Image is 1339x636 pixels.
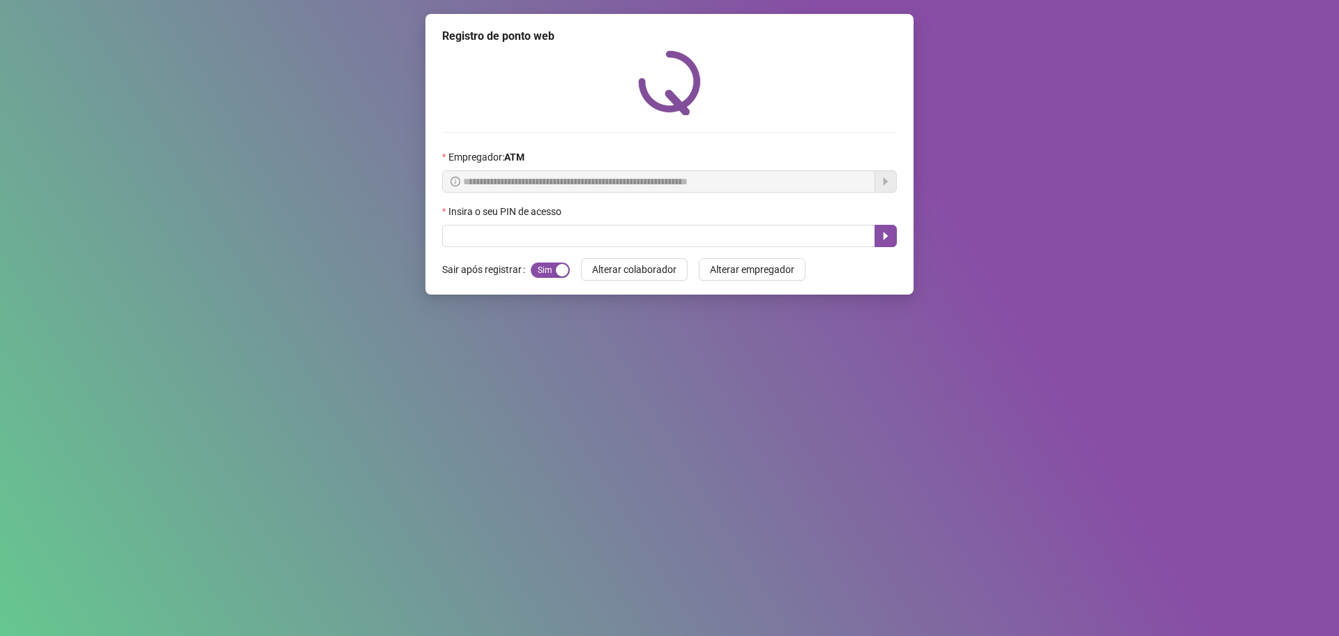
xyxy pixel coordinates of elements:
[442,28,897,45] div: Registro de ponto web
[1292,589,1325,622] iframe: Intercom live chat
[638,50,701,115] img: QRPoint
[592,262,676,277] span: Alterar colaborador
[880,230,891,242] span: caret-right
[442,258,531,281] label: Sair após registrar
[451,177,460,186] span: info-circle
[710,262,794,277] span: Alterar empregador
[448,149,524,165] span: Empregador :
[581,258,688,281] button: Alterar colaborador
[699,258,805,281] button: Alterar empregador
[504,151,524,163] strong: ATM
[442,204,570,219] label: Insira o seu PIN de acesso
